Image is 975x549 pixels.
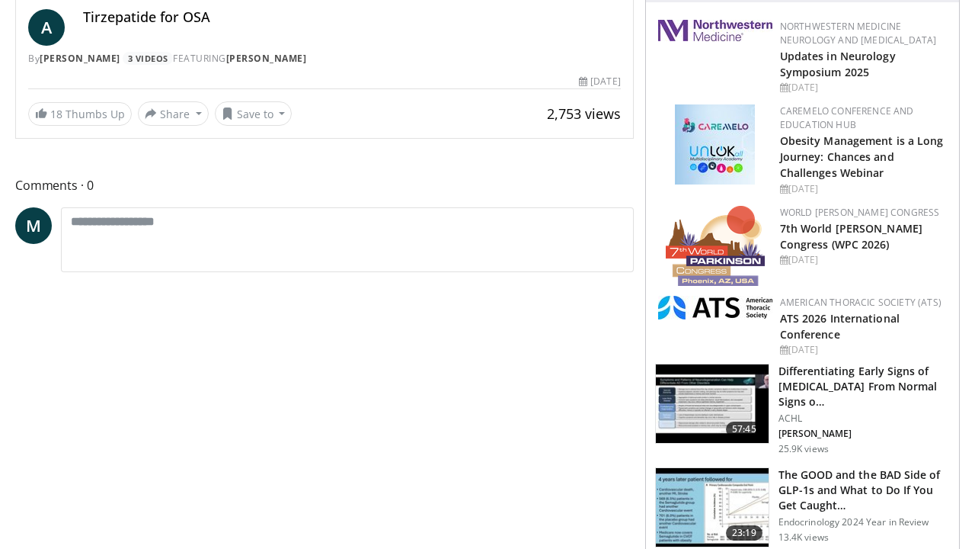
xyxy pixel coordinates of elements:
div: [DATE] [780,182,947,196]
img: 16fe1da8-a9a0-4f15-bd45-1dd1acf19c34.png.150x105_q85_autocrop_double_scale_upscale_version-0.2.png [666,206,765,286]
img: 45df64a9-a6de-482c-8a90-ada250f7980c.png.150x105_q85_autocrop_double_scale_upscale_version-0.2.jpg [675,104,755,185]
a: A [28,9,65,46]
img: 756cb5e3-da60-49d4-af2c-51c334342588.150x105_q85_crop-smart_upscale.jpg [656,468,769,547]
a: [PERSON_NAME] [40,52,120,65]
p: 13.4K views [778,531,829,544]
p: Endocrinology 2024 Year in Review [778,516,950,528]
a: 23:19 The GOOD and the BAD Side of GLP-1s and What to Do If You Get Caught… Endocrinology 2024 Ye... [655,467,950,548]
div: [DATE] [780,253,947,267]
img: 2a462fb6-9365-492a-ac79-3166a6f924d8.png.150x105_q85_autocrop_double_scale_upscale_version-0.2.jpg [658,20,772,41]
span: 57:45 [726,422,762,437]
p: [PERSON_NAME] [778,428,950,440]
img: 599f3ee4-8b28-44a1-b622-e2e4fac610ae.150x105_q85_crop-smart_upscale.jpg [656,364,769,444]
div: [DATE] [579,75,620,88]
a: 18 Thumbs Up [28,102,132,126]
button: Save to [215,101,292,126]
span: 18 [50,107,62,121]
span: 23:19 [726,525,762,541]
p: ACHL [778,413,950,425]
img: 31f0e357-1e8b-4c70-9a73-47d0d0a8b17d.png.150x105_q85_autocrop_double_scale_upscale_version-0.2.jpg [658,296,772,319]
a: 57:45 Differentiating Early Signs of [MEDICAL_DATA] From Normal Signs o… ACHL [PERSON_NAME] 25.9K... [655,364,950,455]
div: By FEATURING [28,52,621,66]
a: Updates in Neurology Symposium 2025 [780,49,896,79]
p: 25.9K views [778,443,829,455]
a: M [15,207,52,244]
a: Northwestern Medicine Neurology and [MEDICAL_DATA] [780,20,937,47]
a: CaReMeLO Conference and Education Hub [780,104,914,131]
h3: The GOOD and the BAD Side of GLP-1s and What to Do If You Get Caught… [778,467,950,513]
button: Share [138,101,209,126]
div: [DATE] [780,81,947,95]
a: [PERSON_NAME] [226,52,307,65]
span: 2,753 views [547,104,621,123]
a: American Thoracic Society (ATS) [780,296,941,309]
a: World [PERSON_NAME] Congress [780,206,940,219]
h4: Tirzepatide for OSA [83,9,621,26]
div: [DATE] [780,343,947,357]
a: ATS 2026 International Conference [780,311,900,342]
h3: Differentiating Early Signs of [MEDICAL_DATA] From Normal Signs o… [778,364,950,409]
span: Comments 0 [15,175,634,195]
a: 7th World [PERSON_NAME] Congress (WPC 2026) [780,221,922,252]
a: Obesity Management is a Long Journey: Chances and Challenges Webinar [780,133,944,180]
a: 3 Videos [123,52,173,65]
